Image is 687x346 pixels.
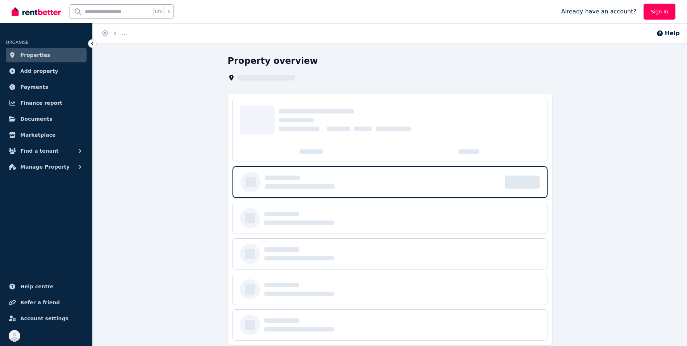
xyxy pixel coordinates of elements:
[20,162,70,171] span: Manage Property
[20,282,54,291] span: Help centre
[20,298,60,307] span: Refer a friend
[6,80,87,94] a: Payments
[20,67,58,75] span: Add property
[228,55,318,67] h1: Property overview
[561,7,636,16] span: Already have an account?
[153,7,164,16] span: Ctrl
[6,112,87,126] a: Documents
[20,314,68,323] span: Account settings
[20,147,59,155] span: Find a tenant
[6,96,87,110] a: Finance report
[6,40,29,45] span: ORGANISE
[656,29,680,38] button: Help
[93,23,136,44] nav: Breadcrumb
[20,131,55,139] span: Marketplace
[644,4,675,20] a: Sign In
[122,30,127,37] span: ...
[6,311,87,326] a: Account settings
[20,115,53,123] span: Documents
[6,279,87,294] a: Help centre
[12,6,61,17] img: RentBetter
[20,99,62,107] span: Finance report
[6,64,87,78] a: Add property
[20,51,50,59] span: Properties
[6,295,87,310] a: Refer a friend
[20,83,48,91] span: Payments
[6,48,87,62] a: Properties
[6,128,87,142] a: Marketplace
[6,144,87,158] button: Find a tenant
[6,160,87,174] button: Manage Property
[167,9,170,15] span: k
